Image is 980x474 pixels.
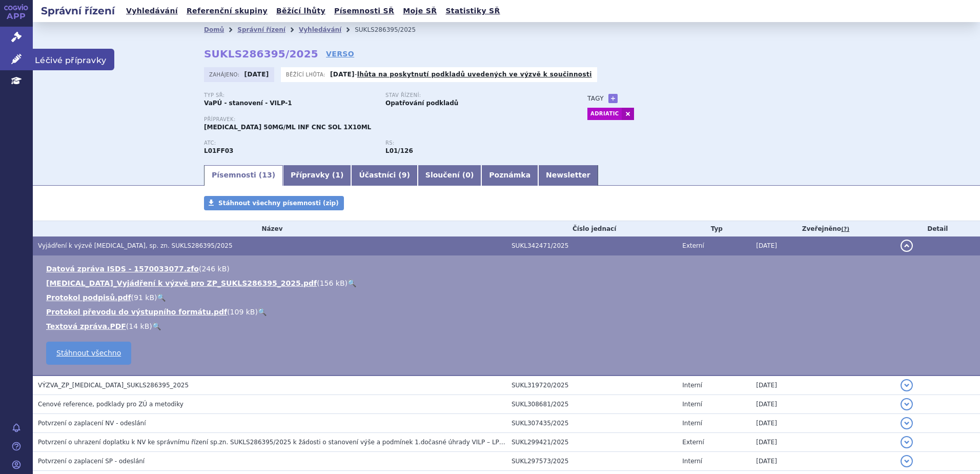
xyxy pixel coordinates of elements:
button: detail [901,436,913,448]
a: Stáhnout všechny písemnosti (zip) [204,196,344,210]
th: Číslo jednací [506,221,677,236]
strong: VaPÚ - stanovení - VILP-1 [204,100,292,107]
h3: Tagy [587,92,604,105]
a: + [608,94,618,103]
a: 🔍 [258,308,267,316]
p: RS: [385,140,557,146]
strong: DURVALUMAB [204,147,233,154]
span: Interní [682,401,702,408]
a: Správní řízení [237,26,285,33]
td: SUKL297573/2025 [506,452,677,471]
span: Léčivé přípravky [33,49,114,70]
span: 0 [465,171,471,179]
span: 156 kB [320,279,345,287]
a: Domů [204,26,224,33]
a: Moje SŘ [400,4,440,18]
li: ( ) [46,321,970,331]
td: [DATE] [751,376,895,395]
span: Běžící lhůta: [286,70,328,78]
p: ATC: [204,140,375,146]
a: [MEDICAL_DATA]_Vyjádření k výzvě pro ZP_SUKLS286395_2025.pdf [46,279,317,287]
strong: SUKLS286395/2025 [204,48,318,60]
span: Interní [682,420,702,427]
th: Zveřejněno [751,221,895,236]
span: 246 kB [201,265,227,273]
h2: Správní řízení [33,4,123,18]
td: SUKL299421/2025 [506,433,677,452]
p: - [330,70,592,78]
td: SUKL342471/2025 [506,236,677,255]
a: Newsletter [538,165,598,186]
span: Zahájeno: [209,70,241,78]
span: 9 [402,171,407,179]
span: 91 kB [134,293,154,302]
a: VERSO [326,49,354,59]
td: [DATE] [751,395,895,414]
strong: durvalumab [385,147,413,154]
a: Písemnosti (13) [204,165,283,186]
td: SUKL307435/2025 [506,414,677,433]
span: 1 [335,171,340,179]
td: SUKL319720/2025 [506,376,677,395]
p: Stav řízení: [385,92,557,98]
strong: [DATE] [330,71,355,78]
span: Interní [682,382,702,389]
td: [DATE] [751,433,895,452]
span: 109 kB [230,308,255,316]
td: [DATE] [751,452,895,471]
li: ( ) [46,264,970,274]
li: ( ) [46,278,970,288]
a: Písemnosti SŘ [331,4,397,18]
abbr: (?) [841,226,849,233]
button: detail [901,398,913,410]
a: Sloučení (0) [418,165,481,186]
a: 🔍 [157,293,166,302]
a: Protokol podpisů.pdf [46,293,131,302]
a: Běžící lhůty [273,4,329,18]
th: Název [33,221,506,236]
button: detail [901,417,913,429]
a: 🔍 [348,279,356,287]
a: Účastníci (9) [351,165,417,186]
a: Vyhledávání [123,4,181,18]
a: Vyhledávání [299,26,341,33]
a: Protokol převodu do výstupního formátu.pdf [46,308,227,316]
span: [MEDICAL_DATA] 50MG/ML INF CNC SOL 1X10ML [204,124,371,131]
button: detail [901,240,913,252]
a: 🔍 [152,322,161,330]
td: SUKL308681/2025 [506,395,677,414]
li: SUKLS286395/2025 [355,22,429,37]
button: detail [901,379,913,391]
p: Přípravek: [204,116,567,123]
a: ADRIATIC [587,108,622,120]
a: Statistiky SŘ [442,4,503,18]
button: detail [901,455,913,467]
p: Typ SŘ: [204,92,375,98]
a: Datová zpráva ISDS - 1570033077.zfo [46,265,199,273]
span: Vyjádření k výzvě IMFINZI, sp. zn. SUKLS286395/2025 [38,242,233,249]
a: lhůta na poskytnutí podkladů uvedených ve výzvě k součinnosti [357,71,592,78]
span: 13 [262,171,272,179]
span: Cenové reference, podklady pro ZÚ a metodiky [38,401,183,408]
span: 14 kB [129,322,149,330]
span: Externí [682,242,704,249]
a: Stáhnout všechno [46,342,131,365]
strong: [DATE] [244,71,269,78]
li: ( ) [46,292,970,303]
strong: Opatřování podkladů [385,100,458,107]
span: VÝZVA_ZP_IMFINZI_SUKLS286395_2025 [38,382,189,389]
td: [DATE] [751,236,895,255]
a: Textová zpráva.PDF [46,322,126,330]
span: Potvrzení o uhrazení doplatku k NV ke správnímu řízení sp.zn. SUKLS286395/2025 k žádosti o stanov... [38,439,553,446]
li: ( ) [46,307,970,317]
span: Potvrzení o zaplacení NV - odeslání [38,420,146,427]
td: [DATE] [751,414,895,433]
th: Detail [895,221,980,236]
span: Stáhnout všechny písemnosti (zip) [218,200,339,207]
a: Poznámka [481,165,538,186]
span: Potvrzení o zaplacení SP - odeslání [38,458,145,465]
span: Interní [682,458,702,465]
span: Externí [682,439,704,446]
a: Přípravky (1) [283,165,351,186]
th: Typ [677,221,751,236]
